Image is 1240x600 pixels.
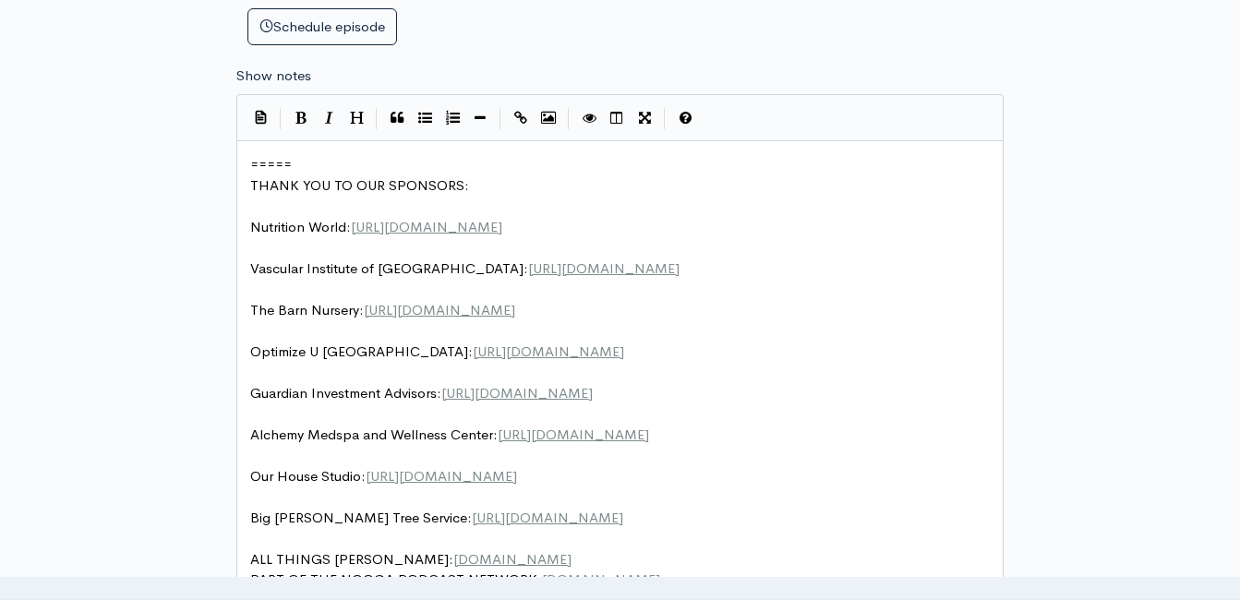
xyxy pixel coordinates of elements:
[542,570,660,588] span: [DOMAIN_NAME]
[250,509,623,526] span: Big [PERSON_NAME] Tree Service:
[250,550,572,568] span: ALL THINGS [PERSON_NAME]:
[247,8,397,46] button: Schedule episode
[453,550,572,568] span: [DOMAIN_NAME]
[250,467,517,485] span: Our House Studio:
[473,342,624,360] span: [URL][DOMAIN_NAME]
[250,384,593,402] span: Guardian Investment Advisors:
[441,384,593,402] span: [URL][DOMAIN_NAME]
[439,104,466,132] button: Numbered List
[250,259,680,277] span: Vascular Institute of [GEOGRAPHIC_DATA]:
[250,176,469,194] span: THANK YOU TO OUR SPONSORS:
[250,301,515,318] span: The Barn Nursery:
[498,426,649,443] span: [URL][DOMAIN_NAME]
[664,108,666,129] i: |
[343,104,370,132] button: Heading
[568,108,570,129] i: |
[671,104,699,132] button: Markdown Guide
[376,108,378,129] i: |
[315,104,343,132] button: Italic
[366,467,517,485] span: [URL][DOMAIN_NAME]
[287,104,315,132] button: Bold
[250,570,660,588] span: PART OF THE NOOGA PODCAST NETWORK:
[351,218,502,235] span: [URL][DOMAIN_NAME]
[236,66,311,87] label: Show notes
[411,104,439,132] button: Generic List
[528,259,680,277] span: [URL][DOMAIN_NAME]
[631,104,658,132] button: Toggle Fullscreen
[250,342,624,360] span: Optimize U [GEOGRAPHIC_DATA]:
[603,104,631,132] button: Toggle Side by Side
[466,104,494,132] button: Insert Horizontal Line
[383,104,411,132] button: Quote
[507,104,535,132] button: Create Link
[250,155,292,173] span: =====
[247,103,274,131] button: Insert Show Notes Template
[472,509,623,526] span: [URL][DOMAIN_NAME]
[575,104,603,132] button: Toggle Preview
[250,426,649,443] span: Alchemy Medspa and Wellness Center:
[250,218,502,235] span: Nutrition World:
[364,301,515,318] span: [URL][DOMAIN_NAME]
[500,108,501,129] i: |
[535,104,562,132] button: Insert Image
[280,108,282,129] i: |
